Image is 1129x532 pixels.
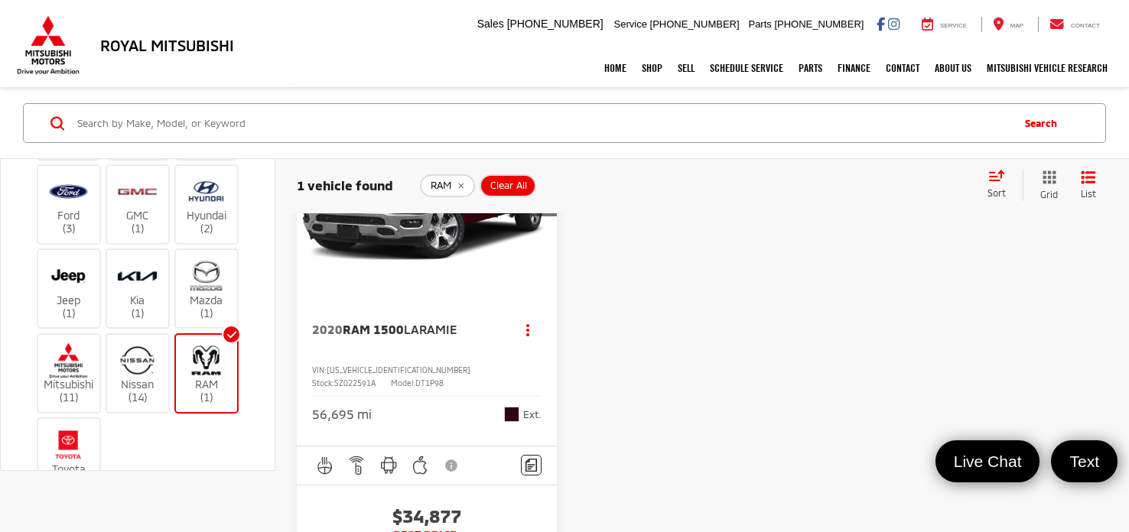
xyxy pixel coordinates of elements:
span: Sort [987,187,1006,198]
label: Toyota (3) [38,427,100,488]
label: GMC (1) [107,174,169,235]
a: Map [981,17,1035,32]
span: Text [1062,451,1107,472]
label: Hyundai (2) [176,174,238,235]
span: dropdown dots [526,323,529,336]
span: Laramie [404,322,457,336]
img: Android Auto [379,456,399,475]
a: Sell [670,49,702,87]
a: Parts: Opens in a new tab [791,49,830,87]
label: Nissan (14) [107,342,169,404]
h3: Royal Mitsubishi [100,37,234,54]
img: Royal Mitsubishi in Baton Rouge, LA) [185,174,227,209]
label: RAM (1) [176,342,238,404]
button: Comments [521,455,542,475]
img: Heated Steering Wheel [315,456,334,475]
span: Live Chat [946,451,1030,472]
img: Royal Mitsubishi in Baton Rouge, LA) [116,258,158,294]
div: 56,695 mi [312,406,372,423]
img: Royal Mitsubishi in Baton Rouge, LA) [185,342,227,378]
span: Delmonico Red Pearlcoat [504,407,519,422]
img: Royal Mitsubishi in Baton Rouge, LA) [47,258,89,294]
button: Actions [515,316,542,343]
span: [PHONE_NUMBER] [774,18,864,30]
span: 2020 [312,322,343,336]
span: Model: [391,378,415,388]
span: [PHONE_NUMBER] [507,18,604,30]
img: Royal Mitsubishi in Baton Rouge, LA) [185,258,227,294]
img: Mitsubishi [14,15,83,75]
span: List [1081,187,1096,200]
label: Kia (1) [107,258,169,320]
img: Remote Start [347,456,366,475]
span: RAM [431,180,451,192]
span: VIN: [312,365,327,375]
a: Text [1051,440,1118,482]
label: Ford (3) [38,174,100,235]
input: Search by Make, Model, or Keyword [76,105,1010,141]
a: Home [597,49,634,87]
label: Jeep (1) [38,258,100,320]
a: Mitsubishi Vehicle Research [979,49,1115,87]
label: Mazda (1) [176,258,238,320]
a: Contact [1038,17,1111,32]
a: Shop [634,49,670,87]
button: remove RAM [420,174,475,197]
span: SZ022591A [334,378,376,388]
a: Instagram: Click to visit our Instagram page [888,18,900,30]
a: About Us [927,49,979,87]
span: [PHONE_NUMBER] [650,18,740,30]
span: Sales [477,18,504,30]
img: Royal Mitsubishi in Baton Rouge, LA) [47,342,89,378]
span: Service [614,18,647,30]
label: Mitsubishi (11) [38,342,100,404]
span: Contact [1071,22,1100,29]
span: Clear All [490,180,527,192]
a: Schedule Service: Opens in a new tab [702,49,791,87]
a: Facebook: Click to visit our Facebook page [877,18,885,30]
a: 2020RAM 1500Laramie [312,321,499,338]
button: Clear All [480,174,536,197]
span: $34,877 [312,504,542,527]
span: Parts [748,18,771,30]
span: DT1P98 [415,378,444,388]
img: Comments [525,459,538,472]
span: Map [1010,22,1023,29]
button: Search [1010,104,1079,142]
a: Service [910,17,978,32]
img: Royal Mitsubishi in Baton Rouge, LA) [47,427,89,462]
span: Service [940,22,967,29]
button: View Disclaimer [439,449,465,482]
span: [US_VEHICLE_IDENTIFICATION_NUMBER] [327,365,470,375]
a: Finance [830,49,878,87]
button: Select sort value [980,170,1023,200]
img: Royal Mitsubishi in Baton Rouge, LA) [116,342,158,378]
img: Royal Mitsubishi in Baton Rouge, LA) [47,174,89,209]
img: Royal Mitsubishi in Baton Rouge, LA) [116,174,158,209]
span: 1 vehicle found [297,177,393,193]
img: Apple CarPlay [411,456,430,475]
a: Contact [878,49,927,87]
span: Stock: [312,378,334,388]
button: List View [1069,170,1108,201]
span: Ext. [523,407,542,422]
span: RAM 1500 [343,322,404,336]
span: Grid [1040,188,1058,201]
button: Grid View [1023,170,1069,201]
a: Live Chat [935,440,1040,482]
